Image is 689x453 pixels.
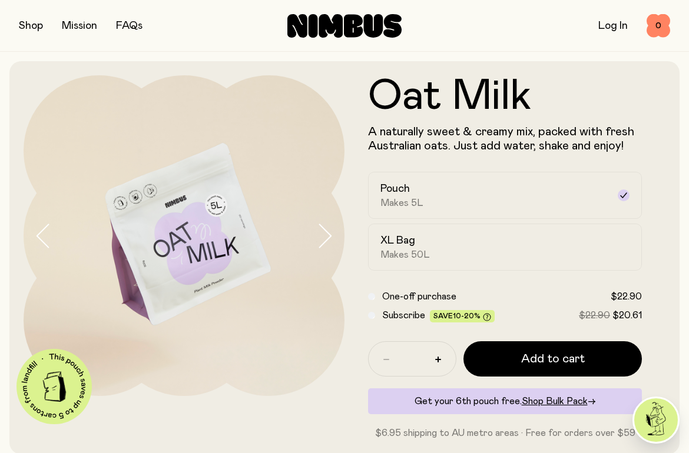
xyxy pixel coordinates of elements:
span: $22.90 [579,311,610,320]
div: Get your 6th pouch free. [368,388,642,414]
span: Shop Bulk Pack [522,397,588,406]
a: Mission [62,21,97,31]
span: $20.61 [612,311,642,320]
span: Save [433,312,491,321]
span: Makes 5L [380,197,423,209]
img: agent [634,398,678,442]
h2: XL Bag [380,234,415,248]
h1: Oat Milk [368,75,642,118]
span: 10-20% [453,312,481,319]
span: One-off purchase [382,292,456,301]
a: Log In [598,21,628,31]
button: 0 [647,14,670,38]
span: $22.90 [611,292,642,301]
span: Add to cart [521,351,585,367]
a: FAQs [116,21,143,31]
p: A naturally sweet & creamy mix, packed with fresh Australian oats. Just add water, shake and enjoy! [368,125,642,153]
button: Add to cart [463,341,642,377]
span: Subscribe [382,311,425,320]
h2: Pouch [380,182,410,196]
p: $6.95 shipping to AU metro areas · Free for orders over $59 [368,426,642,440]
a: Shop Bulk Pack→ [522,397,596,406]
span: Makes 50L [380,249,430,261]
